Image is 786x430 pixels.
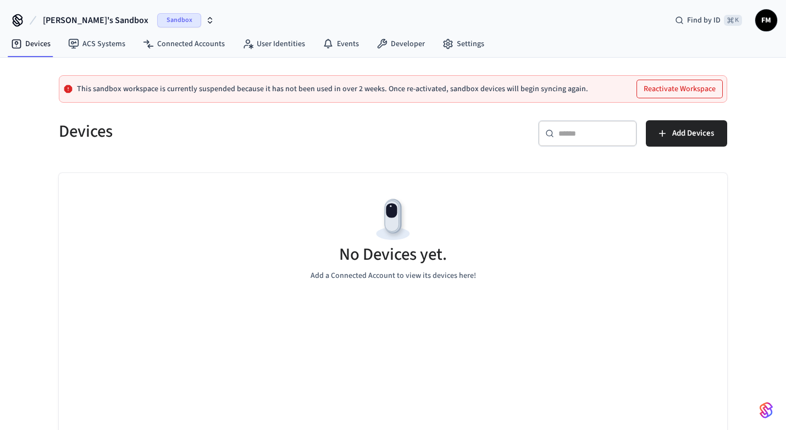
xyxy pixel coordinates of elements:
a: Connected Accounts [134,34,234,54]
p: Add a Connected Account to view its devices here! [311,270,476,282]
h5: No Devices yet. [339,243,447,266]
img: SeamLogoGradient.69752ec5.svg [760,401,773,419]
a: Settings [434,34,493,54]
a: User Identities [234,34,314,54]
p: This sandbox workspace is currently suspended because it has not been used in over 2 weeks. Once ... [77,85,588,93]
span: FM [756,10,776,30]
span: [PERSON_NAME]'s Sandbox [43,14,148,27]
div: Find by ID⌘ K [666,10,751,30]
a: Developer [368,34,434,54]
span: Find by ID [687,15,721,26]
img: Devices Empty State [368,195,418,244]
span: Sandbox [157,13,201,27]
a: Events [314,34,368,54]
button: Reactivate Workspace [637,80,722,98]
button: Add Devices [646,120,727,147]
button: FM [755,9,777,31]
span: ⌘ K [724,15,742,26]
h5: Devices [59,120,386,143]
a: ACS Systems [59,34,134,54]
a: Devices [2,34,59,54]
span: Add Devices [672,126,714,141]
